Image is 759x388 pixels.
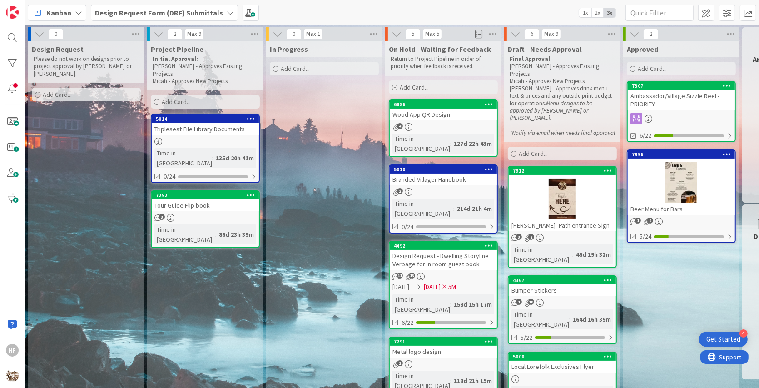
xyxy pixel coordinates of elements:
[510,78,615,85] p: Micah - Approves New Projects
[151,45,203,54] span: Project Pipeline
[154,148,212,168] div: Time in [GEOGRAPHIC_DATA]
[390,100,497,120] div: 6886Wood App QR Design
[450,299,451,309] span: :
[450,139,451,149] span: :
[164,172,175,181] span: 0/24
[739,329,748,338] div: 4
[270,45,308,54] span: In Progress
[511,309,569,329] div: Time in [GEOGRAPHIC_DATA]
[402,222,413,232] span: 0/24
[632,151,735,158] div: 7996
[390,242,497,250] div: 4492
[409,273,415,279] span: 13
[152,199,259,211] div: Tour Guide Flip book
[510,99,594,122] em: Menu designs to be approved by [PERSON_NAME] or [PERSON_NAME].
[213,153,256,163] div: 135d 20h 41m
[572,249,574,259] span: :
[544,32,558,36] div: Max 9
[591,8,604,17] span: 2x
[510,55,552,63] strong: Final Approval:
[6,6,19,19] img: Visit kanbanzone.com
[48,29,64,40] span: 0
[154,224,215,244] div: Time in [GEOGRAPHIC_DATA]
[628,150,735,159] div: 7996
[152,123,259,135] div: Tripleseat File Library Documents
[46,7,71,18] span: Kanban
[156,192,259,199] div: 7292
[647,218,653,224] span: 2
[450,376,451,386] span: :
[389,45,491,54] span: On Hold - Waiting for Feedback
[509,353,616,373] div: 5000Local Lorefolk Exclusives Flyer
[187,32,201,36] div: Max 9
[95,8,223,17] b: Design Request Form (DRF) Submittals
[152,115,259,123] div: 5014
[509,276,616,296] div: 4367Bumper Stickers
[156,116,259,122] div: 5014
[392,282,409,292] span: [DATE]
[699,332,748,347] div: Open Get Started checklist, remaining modules: 4
[6,344,19,357] div: HF
[632,83,735,89] div: 7307
[640,131,651,140] span: 6/22
[453,204,455,214] span: :
[509,361,616,373] div: Local Lorefolk Exclusives Flyer
[390,242,497,270] div: 4492Design Request - Dwelling Storyline Verbage for in room guest book
[397,360,403,366] span: 2
[397,273,403,279] span: 11
[509,284,616,296] div: Bumper Stickers
[574,249,613,259] div: 46d 19h 32m
[152,191,259,211] div: 7292Tour Guide Flip book
[509,167,616,231] div: 7912[PERSON_NAME]- Path entrance Sign
[510,63,615,78] p: [PERSON_NAME] - Approves Existing Projects
[153,63,258,78] p: [PERSON_NAME] - Approves Existing Projects
[513,353,616,360] div: 5000
[521,333,532,343] span: 5/22
[390,250,497,270] div: Design Request - Dwelling Storyline Verbage for in room guest book
[152,115,259,135] div: 5014Tripleseat File Library Documents
[516,234,522,240] span: 3
[390,338,497,358] div: 7291Metal logo design
[643,29,659,40] span: 2
[159,214,165,220] span: 3
[706,335,740,344] div: Get Started
[19,1,41,12] span: Support
[392,199,453,219] div: Time in [GEOGRAPHIC_DATA]
[392,294,450,314] div: Time in [GEOGRAPHIC_DATA]
[519,149,548,158] span: Add Card...
[405,29,421,40] span: 5
[390,165,497,185] div: 5010Branded Villager Handbook
[510,129,615,137] em: *Notify via email when needs final approval
[628,82,735,90] div: 7307
[509,219,616,231] div: [PERSON_NAME]- Path entrance Sign
[390,100,497,109] div: 6886
[579,8,591,17] span: 1x
[34,55,139,78] p: Please do not work on designs prior to project approval by [PERSON_NAME] or [PERSON_NAME].
[394,338,497,345] div: 7291
[451,376,494,386] div: 119d 21h 15m
[390,109,497,120] div: Wood App QR Design
[152,191,259,199] div: 7292
[509,276,616,284] div: 4367
[43,90,72,99] span: Add Card...
[640,232,651,241] span: 5/24
[425,32,439,36] div: Max 5
[32,45,84,54] span: Design Request
[402,318,413,328] span: 6/22
[510,85,615,122] p: [PERSON_NAME] - Approves drink menu text & prices and any outside print budget for operations.
[6,369,19,382] img: avatar
[528,299,534,305] span: 10
[513,277,616,284] div: 4367
[516,299,522,305] span: 1
[390,338,497,346] div: 7291
[215,229,217,239] span: :
[397,123,403,129] span: 4
[286,29,302,40] span: 0
[394,101,497,108] div: 6886
[162,98,191,106] span: Add Card...
[604,8,616,17] span: 3x
[570,314,613,324] div: 164d 16h 39m
[451,139,494,149] div: 127d 22h 43m
[628,203,735,215] div: Beer Menu for Bars
[455,204,494,214] div: 214d 21h 4m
